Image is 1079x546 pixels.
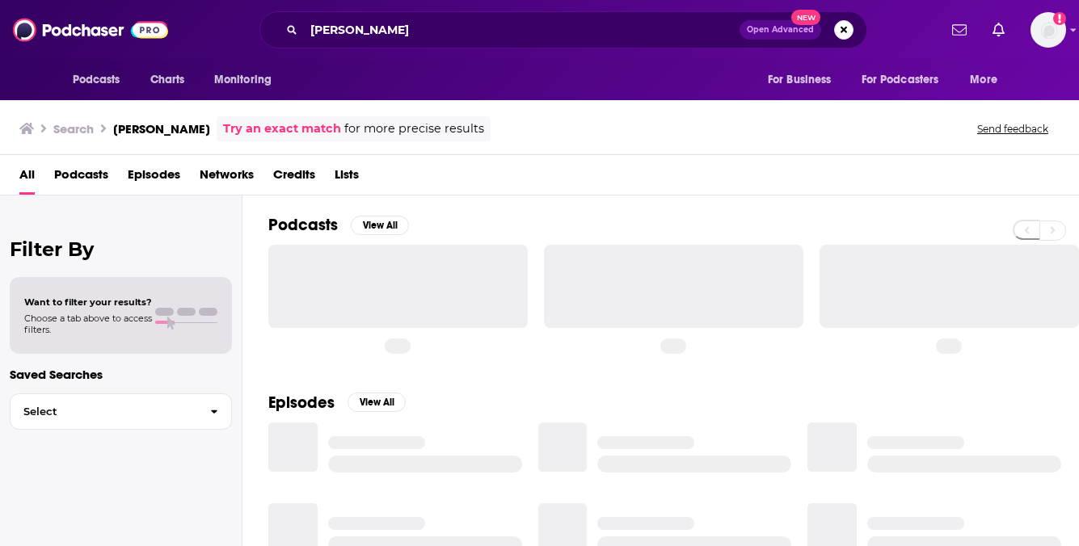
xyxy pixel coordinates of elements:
[972,122,1053,136] button: Send feedback
[268,215,409,235] a: PodcastsView All
[10,367,232,382] p: Saved Searches
[1031,12,1066,48] button: Show profile menu
[304,17,740,43] input: Search podcasts, credits, & more...
[223,120,341,138] a: Try an exact match
[203,65,293,95] button: open menu
[740,20,821,40] button: Open AdvancedNew
[946,16,973,44] a: Show notifications dropdown
[351,216,409,235] button: View All
[11,406,197,417] span: Select
[140,65,195,95] a: Charts
[150,69,185,91] span: Charts
[10,237,232,261] h2: Filter By
[791,10,820,25] span: New
[1031,12,1066,48] span: Logged in as heidi.egloff
[1053,12,1066,25] svg: Add a profile image
[268,393,406,413] a: EpisodesView All
[348,393,406,412] button: View All
[986,16,1011,44] a: Show notifications dropdown
[1031,12,1066,48] img: User Profile
[13,15,168,45] img: Podchaser - Follow, Share and Rate Podcasts
[268,393,335,413] h2: Episodes
[862,69,939,91] span: For Podcasters
[113,121,210,136] h3: [PERSON_NAME]
[259,11,867,48] div: Search podcasts, credits, & more...
[747,26,814,34] span: Open Advanced
[335,162,359,195] a: Lists
[970,69,997,91] span: More
[54,162,108,195] a: Podcasts
[344,120,484,138] span: for more precise results
[128,162,180,195] a: Episodes
[19,162,35,195] a: All
[959,65,1018,95] button: open menu
[73,69,120,91] span: Podcasts
[768,69,832,91] span: For Business
[273,162,315,195] a: Credits
[200,162,254,195] a: Networks
[24,313,152,335] span: Choose a tab above to access filters.
[757,65,852,95] button: open menu
[268,215,338,235] h2: Podcasts
[53,121,94,136] h3: Search
[10,393,232,430] button: Select
[851,65,963,95] button: open menu
[61,65,141,95] button: open menu
[214,69,272,91] span: Monitoring
[24,296,152,308] span: Want to filter your results?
